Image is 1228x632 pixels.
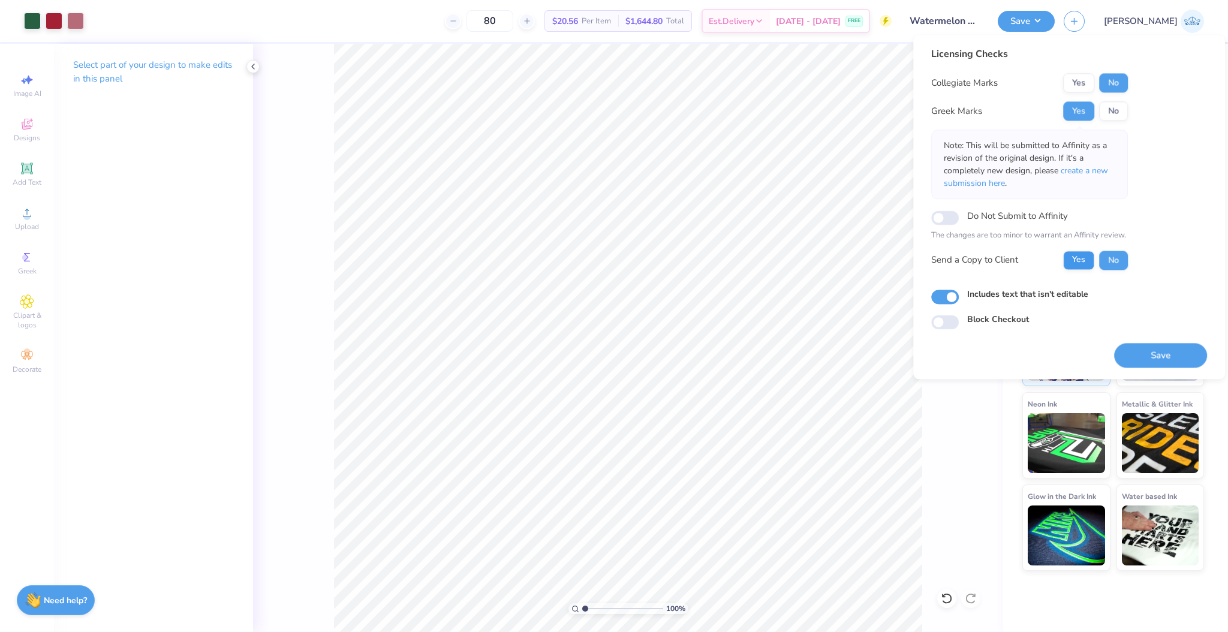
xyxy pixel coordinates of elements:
[931,104,982,118] div: Greek Marks
[776,15,841,28] span: [DATE] - [DATE]
[44,595,87,606] strong: Need help?
[1063,73,1094,92] button: Yes
[1122,398,1193,410] span: Metallic & Glitter Ink
[1099,101,1128,121] button: No
[1063,101,1094,121] button: Yes
[931,47,1128,61] div: Licensing Checks
[666,603,685,614] span: 100 %
[13,177,41,187] span: Add Text
[1028,505,1105,565] img: Glow in the Dark Ink
[848,17,860,25] span: FREE
[582,15,611,28] span: Per Item
[967,288,1088,300] label: Includes text that isn't editable
[944,139,1115,189] p: Note: This will be submitted to Affinity as a revision of the original design. If it's a complete...
[1104,10,1204,33] a: [PERSON_NAME]
[1104,14,1178,28] span: [PERSON_NAME]
[1122,490,1177,502] span: Water based Ink
[1063,251,1094,270] button: Yes
[1122,505,1199,565] img: Water based Ink
[1122,413,1199,473] img: Metallic & Glitter Ink
[13,89,41,98] span: Image AI
[1181,10,1204,33] img: Josephine Amber Orros
[552,15,578,28] span: $20.56
[1028,413,1105,473] img: Neon Ink
[967,208,1068,224] label: Do Not Submit to Affinity
[1028,398,1057,410] span: Neon Ink
[14,133,40,143] span: Designs
[666,15,684,28] span: Total
[709,15,754,28] span: Est. Delivery
[13,365,41,374] span: Decorate
[1114,343,1207,368] button: Save
[6,311,48,330] span: Clipart & logos
[901,9,989,33] input: Untitled Design
[944,165,1108,189] span: create a new submission here
[998,11,1055,32] button: Save
[931,230,1128,242] p: The changes are too minor to warrant an Affinity review.
[73,58,234,86] p: Select part of your design to make edits in this panel
[967,313,1029,326] label: Block Checkout
[931,76,998,89] div: Collegiate Marks
[15,222,39,231] span: Upload
[931,254,1018,267] div: Send a Copy to Client
[18,266,37,276] span: Greek
[625,15,663,28] span: $1,644.80
[1028,490,1096,502] span: Glow in the Dark Ink
[466,10,513,32] input: – –
[1099,73,1128,92] button: No
[1099,251,1128,270] button: No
